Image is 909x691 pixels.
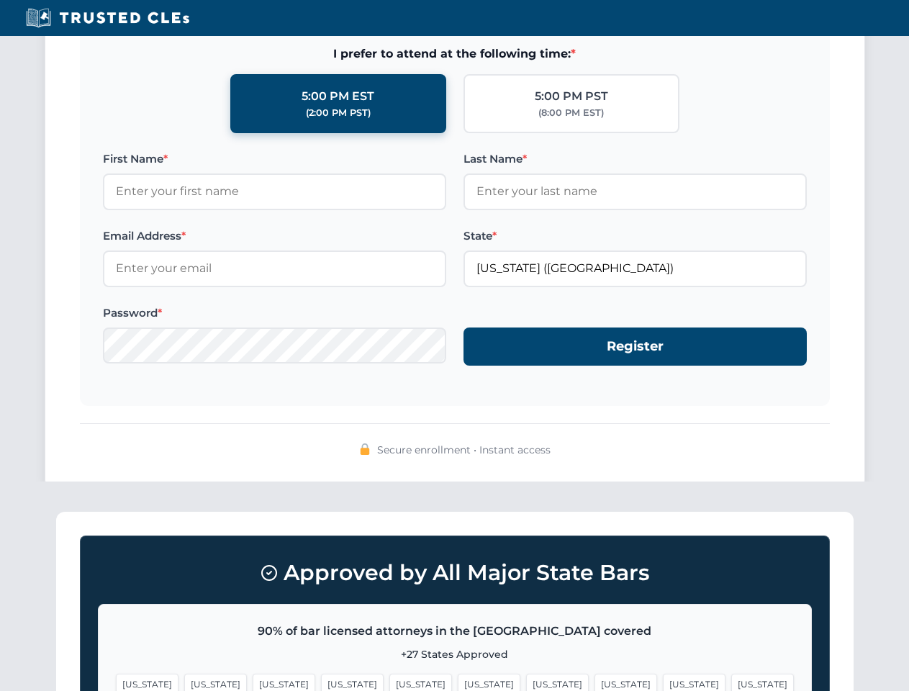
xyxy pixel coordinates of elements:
[103,227,446,245] label: Email Address
[103,45,807,63] span: I prefer to attend at the following time:
[463,328,807,366] button: Register
[22,7,194,29] img: Trusted CLEs
[116,646,794,662] p: +27 States Approved
[538,106,604,120] div: (8:00 PM EST)
[116,622,794,641] p: 90% of bar licensed attorneys in the [GEOGRAPHIC_DATA] covered
[103,250,446,286] input: Enter your email
[103,150,446,168] label: First Name
[302,87,374,106] div: 5:00 PM EST
[306,106,371,120] div: (2:00 PM PST)
[98,554,812,592] h3: Approved by All Major State Bars
[463,227,807,245] label: State
[535,87,608,106] div: 5:00 PM PST
[103,304,446,322] label: Password
[359,443,371,455] img: 🔒
[103,173,446,209] input: Enter your first name
[377,442,551,458] span: Secure enrollment • Instant access
[463,173,807,209] input: Enter your last name
[463,250,807,286] input: Florida (FL)
[463,150,807,168] label: Last Name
